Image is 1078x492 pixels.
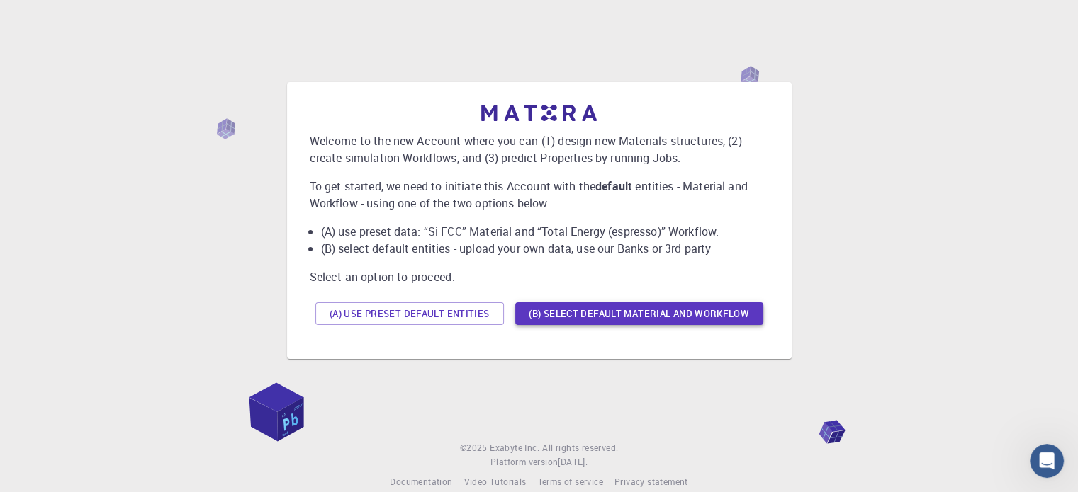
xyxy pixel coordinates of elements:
[1030,444,1064,478] iframe: Intercom live chat
[490,455,558,469] span: Platform version
[537,475,602,489] a: Terms of service
[464,476,526,487] span: Video Tutorials
[490,441,539,455] a: Exabyte Inc.
[542,441,618,455] span: All rights reserved.
[481,105,597,121] img: logo
[614,475,688,489] a: Privacy statement
[464,475,526,489] a: Video Tutorials
[315,302,504,325] button: (A) Use preset default entities
[390,476,452,487] span: Documentation
[310,132,769,166] p: Welcome to the new Account where you can (1) design new Materials structures, (2) create simulati...
[460,441,490,455] span: © 2025
[310,268,769,285] p: Select an option to proceed.
[614,476,688,487] span: Privacy statement
[310,178,769,212] p: To get started, we need to initiate this Account with the entities - Material and Workflow - usin...
[28,10,79,23] span: Support
[595,178,632,194] b: default
[558,455,588,469] a: [DATE].
[321,240,769,257] li: (B) select default entities - upload your own data, use our Banks or 3rd party
[515,302,763,325] button: (B) Select default material and workflow
[321,223,769,240] li: (A) use preset data: “Si FCC” Material and “Total Energy (espresso)” Workflow.
[390,475,452,489] a: Documentation
[558,456,588,467] span: [DATE] .
[490,442,539,453] span: Exabyte Inc.
[537,476,602,487] span: Terms of service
